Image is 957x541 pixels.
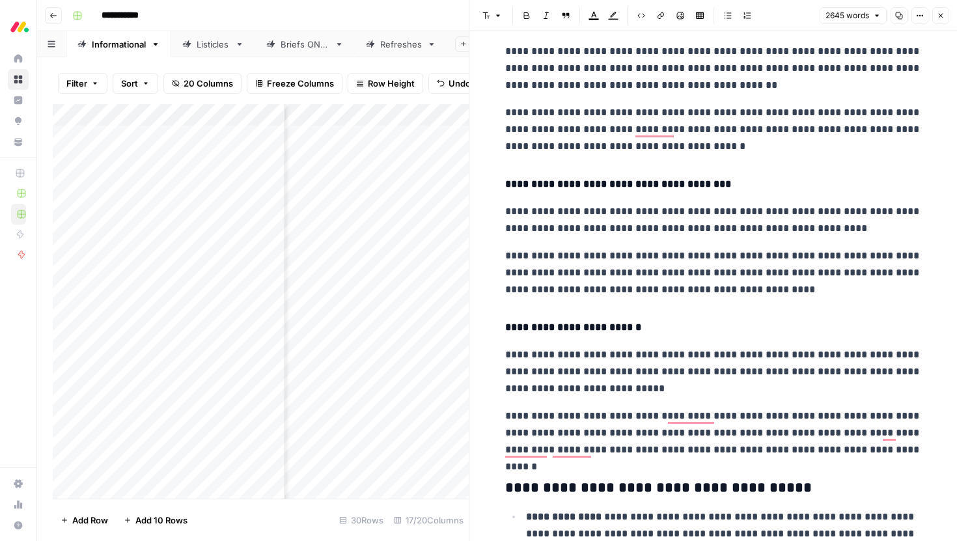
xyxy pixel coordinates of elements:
a: Browse [8,69,29,90]
button: Row Height [348,73,423,94]
button: Freeze Columns [247,73,342,94]
span: Row Height [368,77,415,90]
button: Workspace: Monday.com [8,10,29,43]
span: 2645 words [825,10,869,21]
div: Refreshes [380,38,422,51]
a: Briefs ONLY [255,31,355,57]
div: Informational [92,38,146,51]
a: Settings [8,473,29,494]
a: Insights [8,90,29,111]
button: Undo [428,73,479,94]
div: 30 Rows [334,510,389,531]
span: Filter [66,77,87,90]
a: Usage [8,494,29,515]
span: 20 Columns [184,77,233,90]
div: Briefs ONLY [281,38,329,51]
button: Help + Support [8,515,29,536]
button: 2645 words [820,7,887,24]
span: Sort [121,77,138,90]
span: Add 10 Rows [135,514,187,527]
button: Add 10 Rows [116,510,195,531]
button: Sort [113,73,158,94]
span: Freeze Columns [267,77,334,90]
div: 17/20 Columns [389,510,469,531]
img: Monday.com Logo [8,15,31,38]
a: Refreshes [355,31,447,57]
a: Listicles [171,31,255,57]
a: Opportunities [8,111,29,132]
button: Add Row [53,510,116,531]
span: Undo [449,77,471,90]
span: Add Row [72,514,108,527]
button: 20 Columns [163,73,242,94]
a: Your Data [8,132,29,152]
a: Informational [66,31,171,57]
div: Listicles [197,38,230,51]
button: Filter [58,73,107,94]
a: Home [8,48,29,69]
